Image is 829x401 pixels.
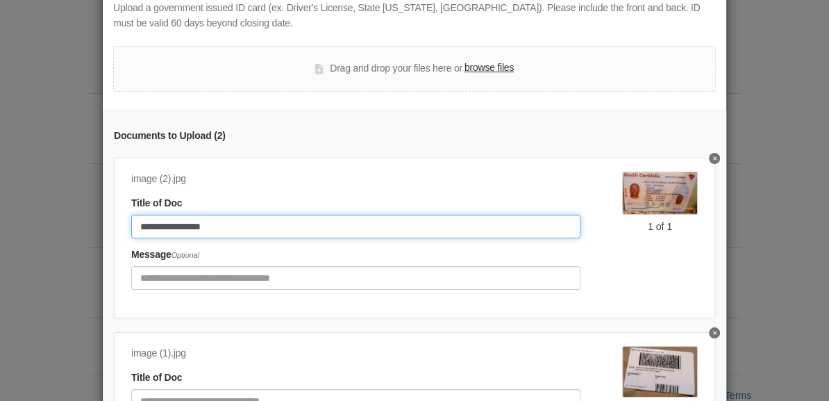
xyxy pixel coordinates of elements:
label: browse files [464,60,514,76]
input: Include any comments on this document [131,266,580,290]
div: image (1).jpg [131,346,580,361]
label: Title of Doc [131,196,182,211]
div: image (2).jpg [131,172,580,187]
button: Delete undefined [709,327,720,338]
label: Message [131,247,199,263]
button: Delete E. Miller License [709,153,720,164]
input: Document Title [131,215,580,238]
label: Title of Doc [131,370,182,386]
img: image (1).jpg [622,346,698,398]
div: 1 of 1 [622,220,698,234]
div: Drag and drop your files here or [315,60,514,77]
span: Optional [171,251,199,259]
div: Upload a government issued ID card (ex. Driver's License, State [US_STATE], [GEOGRAPHIC_DATA]). P... [113,1,716,31]
img: image (2).jpg [622,172,698,215]
div: Documents to Upload ( 2 ) [114,129,715,144]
